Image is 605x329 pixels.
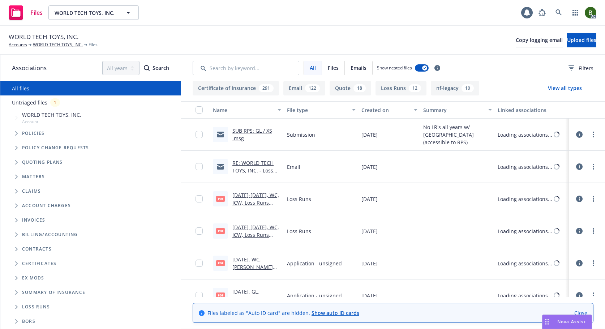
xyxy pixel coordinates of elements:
[557,319,586,325] span: Nova Assist
[312,309,359,316] a: Show auto ID cards
[568,5,583,20] a: Switch app
[22,131,45,136] span: Policies
[48,5,139,20] button: WORLD TECH TOYS, INC.
[552,5,566,20] a: Search
[284,101,358,119] button: File type
[361,163,378,171] span: [DATE]
[22,290,85,295] span: Summary of insurance
[498,163,552,171] div: Loading associations...
[9,42,27,48] a: Accounts
[207,309,359,317] span: Files labeled as "Auto ID card" are hidden.
[351,64,366,72] span: Emails
[144,65,150,71] svg: Search
[22,261,56,266] span: Certificates
[498,195,552,203] div: Loading associations...
[516,33,563,47] button: Copy logging email
[22,175,45,179] span: Matters
[361,195,378,203] span: [DATE]
[210,101,284,119] button: Name
[12,63,47,73] span: Associations
[287,227,311,235] span: Loss Runs
[462,84,474,92] div: 10
[213,106,273,114] div: Name
[144,61,169,75] button: SearchSearch
[423,106,484,114] div: Summary
[330,81,371,95] button: Quote
[22,204,71,208] span: Account charges
[498,292,552,299] div: Loading associations...
[232,224,279,246] a: [DATE]-[DATE], WC, ICW, Loss Runs Valued [DATE] .pdf
[232,159,280,189] a: RE: WORLD TECH TOYS, INC. - Loss Runs - PL2666172 & XS3289377
[287,131,315,138] span: Submission
[22,119,81,125] span: Account
[216,196,225,201] span: pdf
[6,3,46,23] a: Files
[232,127,272,142] a: SUB RPS: GL / XS .msg
[196,260,203,267] input: Toggle Row Selected
[409,84,421,92] div: 12
[287,195,311,203] span: Loss Runs
[542,315,592,329] button: Nova Assist
[12,85,29,92] a: All files
[232,288,277,310] a: [DATE], GL, [PERSON_NAME] 126 Unsigned .pdf
[22,218,46,222] span: Invoices
[22,111,81,119] span: WORLD TECH TOYS, INC.
[359,101,420,119] button: Created on
[193,81,279,95] button: Certificate of insurance
[495,101,569,119] button: Linked associations
[287,106,347,114] div: File type
[232,256,275,278] a: [DATE], WC, [PERSON_NAME] 130 Unsigned.pdf
[361,131,378,138] span: [DATE]
[568,64,593,72] span: Filters
[589,259,598,268] a: more
[568,61,593,75] button: Filters
[22,276,44,280] span: Ex Mods
[589,195,598,203] a: more
[420,101,494,119] button: Summary
[12,99,47,106] a: Untriaged files
[22,319,35,324] span: BORs
[498,131,552,138] div: Loading associations...
[589,162,598,171] a: more
[328,64,339,72] span: Files
[216,260,225,266] span: pdf
[9,32,78,42] span: WORLD TECH TOYS, INC.
[535,5,549,20] a: Report a Bug
[542,315,552,329] div: Drag to move
[287,163,300,171] span: Email
[589,291,598,300] a: more
[232,192,279,214] a: [DATE]-[DATE], WC, ICW, Loss Runs Valued [DATE] .pdf
[579,64,593,72] span: Filters
[259,84,274,92] div: 291
[216,228,225,234] span: pdf
[196,106,203,114] input: Select all
[567,33,596,47] button: Upload files
[498,227,552,235] div: Loading associations...
[196,195,203,202] input: Toggle Row Selected
[287,292,342,299] span: Application - unsigned
[361,227,378,235] span: [DATE]
[196,292,203,299] input: Toggle Row Selected
[196,227,203,235] input: Toggle Row Selected
[30,10,43,16] span: Files
[498,260,552,267] div: Loading associations...
[50,98,60,107] div: 1
[0,227,181,329] div: Folder Tree Example
[310,64,316,72] span: All
[287,260,342,267] span: Application - unsigned
[423,123,492,146] span: No LR's all years w/ [GEOGRAPHIC_DATA] (accessible to RPS)
[22,232,78,237] span: Billing/Accounting
[22,160,63,164] span: Quoting plans
[22,305,50,309] span: Loss Runs
[361,106,409,114] div: Created on
[0,110,181,227] div: Tree Example
[196,163,203,170] input: Toggle Row Selected
[585,7,596,18] img: photo
[144,61,169,75] div: Search
[589,227,598,235] a: more
[22,146,89,150] span: Policy change requests
[22,189,41,193] span: Claims
[376,81,426,95] button: Loss Runs
[589,130,598,139] a: more
[216,292,225,298] span: pdf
